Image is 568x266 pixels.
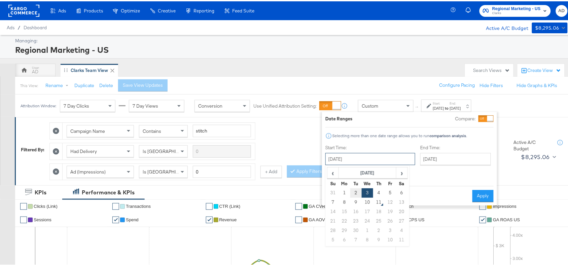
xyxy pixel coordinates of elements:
[193,164,251,177] input: Enter a number
[219,202,241,207] span: CTR (Link)
[70,147,97,153] span: Had Delivery
[479,21,529,31] div: Active A/C Budget
[158,7,176,12] span: Creative
[327,225,339,234] td: 28
[339,206,350,215] td: 15
[339,196,350,206] td: 8
[455,114,476,121] label: Compare:
[112,215,119,222] a: ✔
[20,102,57,107] div: Attribution Window:
[385,187,396,196] td: 5
[385,178,396,187] th: Fr
[362,206,373,215] td: 17
[396,196,407,206] td: 13
[143,127,161,133] span: Contains
[143,167,194,174] span: Is [GEOGRAPHIC_DATA]
[373,234,385,243] td: 9
[327,215,339,225] td: 21
[193,144,251,156] input: Enter a search term
[493,202,517,207] span: Impressions
[327,206,339,215] td: 14
[20,215,27,222] a: ✔
[143,147,194,153] span: Is [GEOGRAPHIC_DATA]
[295,202,302,208] a: ✔
[121,7,140,12] span: Optimize
[373,215,385,225] td: 25
[396,215,407,225] td: 27
[517,81,558,87] button: Hide Graphs & KPIs
[401,216,425,221] span: GA CPS US
[433,104,444,110] div: [DATE]
[350,187,362,196] td: 2
[414,105,421,107] span: ↑
[435,78,480,90] button: Configure Pacing
[332,132,467,137] div: Selecting more than one date range allows you to run .
[339,234,350,243] td: 6
[15,36,566,43] div: Managing:
[514,138,551,150] div: Active A/C Budget
[339,215,350,225] td: 22
[350,196,362,206] td: 9
[450,100,461,104] label: End:
[521,151,550,161] div: $8,295.06
[74,81,94,87] button: Duplicate
[64,102,89,108] span: 7 Day Clicks
[373,196,385,206] td: 11
[444,104,450,109] strong: to
[480,81,503,87] button: Hide Filters
[556,4,568,15] button: AD
[325,143,415,150] label: Start Time:
[373,206,385,215] td: 18
[396,234,407,243] td: 11
[71,66,108,72] div: Clarks Team View
[260,164,282,177] button: + Add
[397,166,407,177] span: ›
[450,104,461,110] div: [DATE]
[373,178,385,187] th: Th
[327,187,339,196] td: 31
[480,215,486,222] a: ✔
[7,24,14,29] span: Ads
[396,206,407,215] td: 20
[350,178,362,187] th: Tu
[34,202,58,207] span: Clicks (Link)
[385,215,396,225] td: 26
[373,187,385,196] td: 4
[492,4,541,11] span: Regional Marketing - US
[362,215,373,225] td: 24
[295,215,302,222] a: ✔
[473,66,510,72] div: Search Views
[559,6,565,13] span: AD
[493,216,520,221] span: GA ROAS US
[385,234,396,243] td: 10
[309,202,333,207] span: GA CVR US
[325,114,353,121] div: Date Ranges
[362,225,373,234] td: 1
[34,216,51,221] span: Sessions
[309,216,332,221] span: GA AOV US
[528,66,561,73] div: Create View
[420,143,494,150] label: End Time:
[532,21,568,32] button: $8,295.06
[24,24,47,29] a: Dashboard
[327,234,339,243] td: 5
[433,100,444,104] label: Start:
[82,187,135,195] div: Performance & KPIs
[519,150,558,161] button: $8,295.06
[206,215,213,222] a: ✔
[58,7,66,12] span: Ads
[385,225,396,234] td: 3
[206,202,213,208] a: ✔
[535,23,560,31] div: $8,295.06
[492,9,541,15] span: Clarks
[32,67,38,74] div: AD
[480,4,551,15] button: Regional Marketing - USClarks
[133,102,158,108] span: 7 Day Views
[15,43,566,54] div: Regional Marketing - US
[64,67,68,71] div: Drag to reorder tab
[362,187,373,196] td: 3
[126,216,139,221] span: Spend
[339,166,396,178] th: [DATE]
[362,196,373,206] td: 10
